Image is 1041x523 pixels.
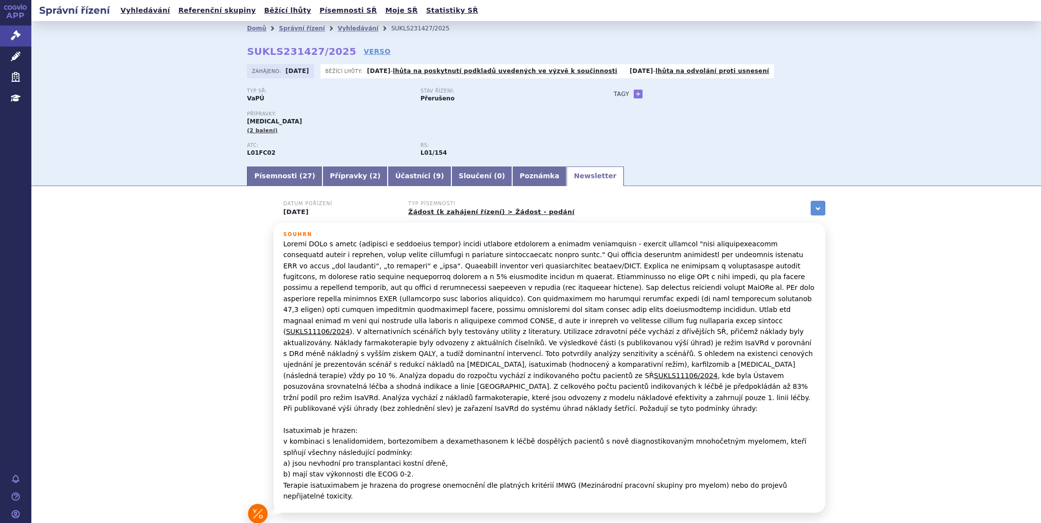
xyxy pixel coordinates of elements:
h3: Tagy [614,88,629,100]
a: Písemnosti (27) [247,166,322,186]
a: Běžící lhůty [261,4,314,17]
a: Domů [247,25,266,32]
p: ATC: [247,143,411,148]
p: [DATE] [283,208,396,216]
strong: IZATUXIMAB [247,149,275,156]
strong: [DATE] [367,68,391,74]
span: Běžící lhůty: [325,67,365,75]
span: Zahájeno: [252,67,283,75]
a: Správní řízení [279,25,325,32]
strong: izatuximab [421,149,447,156]
strong: [DATE] [286,68,309,74]
a: Přípravky (2) [322,166,388,186]
a: lhůta na odvolání proti usnesení [655,68,769,74]
h3: Souhrn [283,232,816,238]
p: Stav řízení: [421,88,584,94]
span: 2 [372,172,377,180]
a: SUKLS11106/2024 [286,328,349,335]
a: Referenční skupiny [175,4,259,17]
a: Písemnosti SŘ [317,4,380,17]
a: Účastníci (9) [388,166,451,186]
strong: SUKLS231427/2025 [247,46,356,57]
a: Sloučení (0) [451,166,512,186]
h3: Typ písemnosti [408,201,574,207]
a: Vyhledávání [338,25,378,32]
strong: Přerušeno [421,95,454,102]
li: SUKLS231427/2025 [391,21,462,36]
a: zobrazit vše [811,201,825,215]
span: [MEDICAL_DATA] [247,118,302,125]
p: - [367,67,618,75]
p: RS: [421,143,584,148]
p: Loremi DOLo s ametc (adipisci e seddoeius tempor) incidi utlabore etdolorem a enimadm veniamquisn... [283,238,816,502]
h3: Datum pořízení [283,201,396,207]
span: 27 [302,172,312,180]
span: 9 [436,172,441,180]
a: Newsletter [567,166,624,186]
a: SUKLS11106/2024 [654,372,718,380]
a: Žádost (k zahájení řízení) > Žádost - podání [408,208,574,215]
strong: VaPÚ [247,95,264,102]
a: lhůta na poskytnutí podkladů uvedených ve výzvě k součinnosti [393,68,618,74]
a: Vyhledávání [118,4,173,17]
a: + [634,90,643,98]
p: Přípravky: [247,111,594,117]
span: (2 balení) [247,127,278,134]
h2: Správní řízení [31,3,118,17]
a: Statistiky SŘ [423,4,481,17]
p: Typ SŘ: [247,88,411,94]
a: VERSO [364,47,391,56]
strong: [DATE] [630,68,653,74]
a: Moje SŘ [382,4,421,17]
p: - [630,67,769,75]
span: 0 [497,172,502,180]
a: Poznámka [512,166,567,186]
